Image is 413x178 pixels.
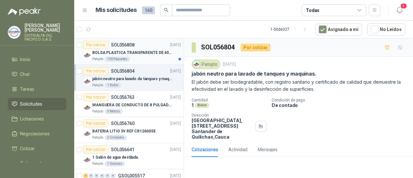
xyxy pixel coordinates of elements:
p: [DATE] [170,120,181,127]
p: SOL056760 [111,121,135,126]
p: GSOL005517 [118,173,145,178]
p: El jabón debe ser biodegradable, con registro sanitario y certificado de calidad que demuestre la... [192,79,405,93]
span: Inicio [20,56,30,63]
span: Solicitudes [20,100,42,108]
p: Patojito [92,83,103,88]
div: 100 Paquetes [105,57,130,62]
a: Por cotizarSOL056808[DATE] Company LogoBOLSA PLASTICA TRANSPARENTE DE 40*60 CMSPatojito100 Paquetes [74,38,184,65]
a: Tareas [8,83,66,95]
p: [DATE] [223,61,236,68]
a: Cotizar [8,142,66,155]
div: Por cotizar [83,93,108,101]
a: Solicitudes [8,98,66,110]
div: Patojito [192,59,220,69]
span: Negociaciones [20,130,50,137]
p: SOL056804 [111,69,135,73]
p: DISTRIALFA DEL PACIFICO S.A.S. [25,34,66,41]
div: 0 [105,173,110,178]
span: Chat [20,71,30,78]
p: SOL056641 [111,147,135,152]
span: search [164,8,168,12]
div: 1 - 50 de 327 [270,24,310,35]
p: SOL056763 [111,95,135,99]
div: Actividad [228,146,247,153]
p: Patojito [92,161,103,166]
div: Por cotizar [83,120,108,127]
span: Tareas [20,86,34,93]
p: Cantidad [192,98,267,102]
p: [GEOGRAPHIC_DATA], [STREET_ADDRESS] Santander de Quilichao , Cauca [192,118,253,140]
div: Por cotizar [241,44,270,51]
div: 0 [100,173,105,178]
div: 0 [94,173,99,178]
a: Negociaciones [8,128,66,140]
a: Inicio [8,53,66,66]
img: Logo peakr [8,8,41,16]
a: Por cotizarSOL056760[DATE] Company LogoBATERIA LITIO 3V REF CR12600SEPatojito2 Unidades [74,117,184,143]
p: BOLSA PLASTICA TRANSPARENTE DE 40*60 CMS [92,50,173,56]
div: 0 [111,173,116,178]
p: Patojito [92,109,103,114]
a: Chat [8,68,66,80]
p: 1 [192,102,194,108]
p: [DATE] [170,42,181,48]
p: SOL056808 [111,43,135,47]
div: Todas [306,7,319,14]
p: [DATE] [170,94,181,100]
div: Por cotizar [83,67,108,75]
p: Condición de pago [272,98,410,102]
a: Por cotizarSOL056763[DATE] Company LogoMANGUERA DE CONDUCTO DE 8 PULGADAS DE ALAMBRE DE ACERO PUP... [74,91,184,117]
div: Mensajes [258,146,277,153]
div: 2 [83,173,88,178]
span: Cotizar [20,145,35,152]
button: No Leídos [367,23,405,36]
h1: Mis solicitudes [96,5,137,15]
div: 1 Galones [105,161,125,166]
div: 2 Unidades [105,135,127,140]
div: Bidón [195,103,209,108]
a: Por cotizarSOL056804[DATE] Company Logojabón neutro para lavado de tanques y maquinas.Patojito1 B... [74,65,184,91]
img: Company Logo [83,51,91,59]
p: Dirección [192,113,253,118]
div: Por cotizar [83,146,108,153]
p: jabón neutro para lavado de tanques y maquinas. [192,70,317,77]
button: 4 [394,5,405,16]
img: Company Logo [83,156,91,164]
img: Company Logo [193,61,200,68]
div: Por cotizar [83,41,108,49]
p: 1 Galón de agua destilada. [92,154,139,161]
a: Por cotizarSOL056641[DATE] Company Logo1 Galón de agua destilada.Patojito1 Galones [74,143,184,169]
a: Órdenes de Compra [8,157,66,177]
p: [DATE] [170,68,181,74]
img: Company Logo [8,26,20,38]
img: Company Logo [83,78,91,85]
a: Licitaciones [8,113,66,125]
p: BATERIA LITIO 3V REF CR12600SE [92,128,156,134]
img: Company Logo [83,104,91,111]
button: Asignado a mi [315,23,362,36]
p: MANGUERA DE CONDUCTO DE 8 PULGADAS DE ALAMBRE DE ACERO PU [92,102,173,108]
div: Cotizaciones [192,146,218,153]
p: [PERSON_NAME] [PERSON_NAME] [25,23,66,32]
p: jabón neutro para lavado de tanques y maquinas. [92,76,173,82]
p: Patojito [92,135,103,140]
img: Company Logo [83,130,91,138]
p: De contado [272,102,410,108]
p: Patojito [92,57,103,62]
div: 5 Metros [105,109,123,114]
span: 4 [400,3,407,9]
p: [DATE] [170,147,181,153]
span: Órdenes de Compra [20,160,60,174]
div: 1 Bidón [105,83,121,88]
span: 160 [142,6,155,14]
span: Licitaciones [20,115,44,122]
div: 0 [89,173,94,178]
h3: SOL056804 [201,42,236,52]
